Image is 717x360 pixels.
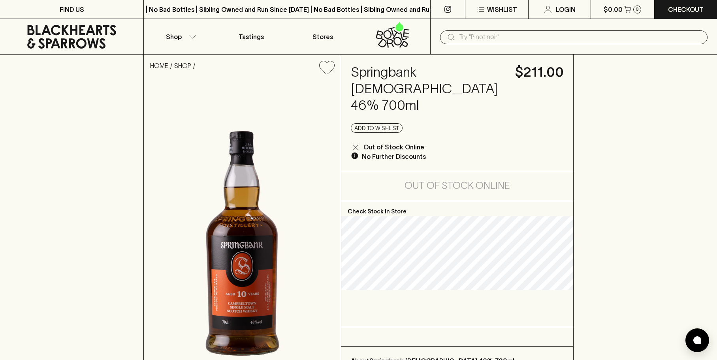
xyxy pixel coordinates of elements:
img: bubble-icon [693,336,701,344]
p: Checkout [668,5,704,14]
h4: $211.00 [515,64,564,81]
button: Add to wishlist [351,123,403,133]
a: HOME [150,62,168,69]
a: Tastings [215,19,287,54]
a: Stores [287,19,359,54]
p: No Further Discounts [362,152,426,161]
p: FIND US [60,5,84,14]
button: Add to wishlist [316,58,338,78]
p: Stores [312,32,333,41]
p: Tastings [239,32,264,41]
p: Login [556,5,576,14]
button: Shop [144,19,215,54]
input: Try "Pinot noir" [459,31,701,43]
p: $0.00 [604,5,623,14]
p: Check Stock In Store [341,201,573,216]
p: Out of Stock Online [363,142,424,152]
h5: Out of Stock Online [405,179,510,192]
p: 0 [636,7,639,11]
h4: Springbank [DEMOGRAPHIC_DATA] 46% 700ml [351,64,506,114]
p: Shop [166,32,182,41]
a: SHOP [174,62,191,69]
p: Wishlist [487,5,517,14]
